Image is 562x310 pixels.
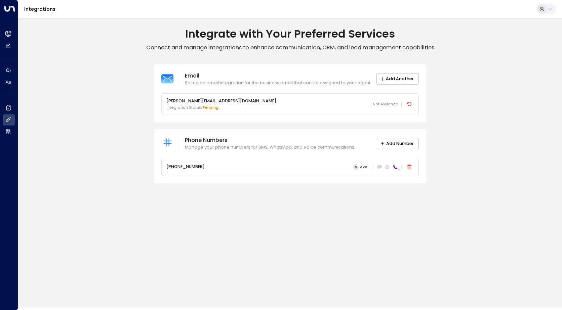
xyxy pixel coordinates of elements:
[353,164,359,170] span: A
[185,72,370,80] p: Email
[351,163,370,171] button: AAva
[373,102,398,107] span: Not Assigned
[376,164,383,170] div: SMS (Click to enable)
[18,44,562,51] p: Connect and manage integrations to enhance communication, CRM, and lead management capabilities
[185,136,354,144] p: Phone Numbers
[166,105,276,110] p: Integration Status:
[18,27,562,41] h1: Integrate with Your Preferred Services
[185,144,354,151] p: Manage your phone numbers for SMS, WhatsApp, and Voice communications
[360,165,367,169] span: Ava
[392,164,398,170] div: VOICE (Active)
[377,138,419,149] button: Add Number
[405,162,414,171] button: Delete phone number
[166,164,205,170] p: [PHONE_NUMBER]
[376,73,419,85] button: Add Another
[203,105,218,110] span: pending
[166,98,276,104] p: [PERSON_NAME][EMAIL_ADDRESS][DOMAIN_NAME]
[24,6,55,12] a: Integrations
[384,164,391,170] div: WhatsApp (Click to view status)
[185,80,370,86] p: Set up an email integration for the business email that can be assigned to your agent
